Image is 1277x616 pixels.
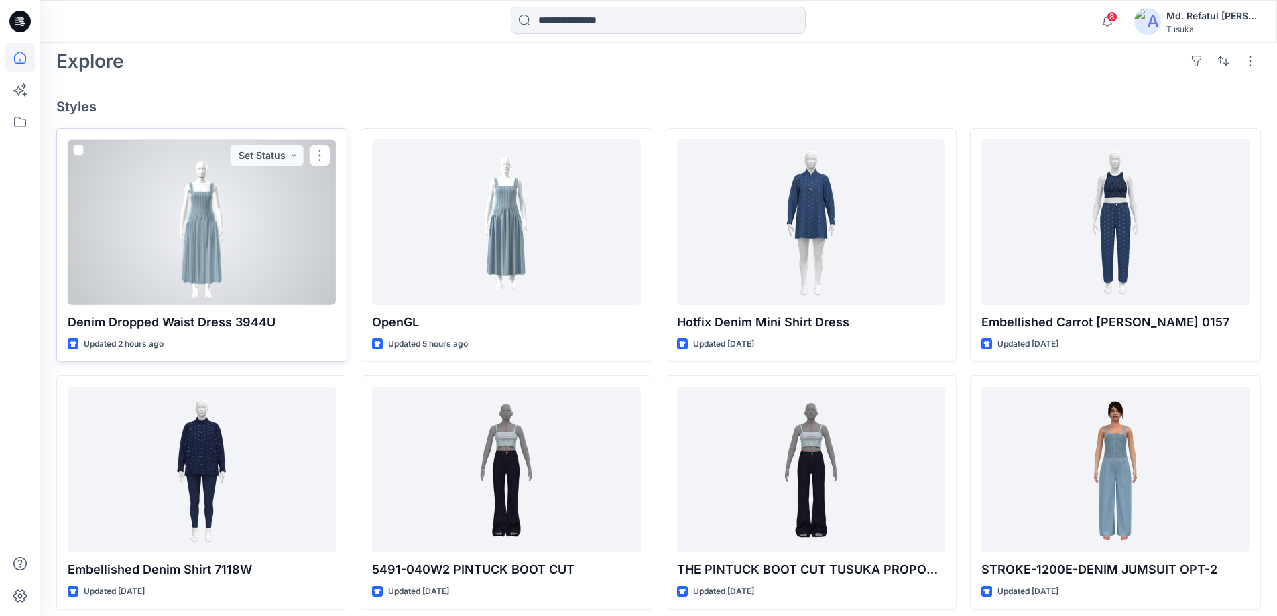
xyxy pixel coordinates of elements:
a: OpenGL [372,139,640,305]
h2: Explore [56,50,124,72]
p: OpenGL [372,313,640,332]
a: Hotfix Denim Mini Shirt Dress [677,139,945,305]
div: Tusuka [1166,24,1260,34]
a: THE PINTUCK BOOT CUT TUSUKA PROPOSAL [677,387,945,552]
p: Updated [DATE] [997,584,1058,599]
p: Denim Dropped Waist Dress 3944U [68,313,336,332]
a: STROKE-1200E-DENIM JUMSUIT OPT-2 [981,387,1250,552]
p: Updated [DATE] [84,584,145,599]
p: Embellished Denim Shirt 7118W [68,560,336,579]
p: Updated [DATE] [693,337,754,351]
span: 8 [1107,11,1117,22]
p: Updated [DATE] [388,584,449,599]
p: Embellished Carrot [PERSON_NAME] 0157 [981,313,1250,332]
a: Denim Dropped Waist Dress 3944U [68,139,336,305]
p: Hotfix Denim Mini Shirt Dress [677,313,945,332]
img: avatar [1134,8,1161,35]
h4: Styles [56,99,1261,115]
p: Updated 2 hours ago [84,337,164,351]
p: STROKE-1200E-DENIM JUMSUIT OPT-2 [981,560,1250,579]
a: Embellished Carrot Jean 0157 [981,139,1250,305]
a: 5491-040W2 PINTUCK BOOT CUT [372,387,640,552]
p: Updated [DATE] [693,584,754,599]
p: 5491-040W2 PINTUCK BOOT CUT [372,560,640,579]
p: Updated 5 hours ago [388,337,468,351]
p: THE PINTUCK BOOT CUT TUSUKA PROPOSAL [677,560,945,579]
a: Embellished Denim Shirt 7118W [68,387,336,552]
p: Updated [DATE] [997,337,1058,351]
div: Md. Refatul [PERSON_NAME] [1166,8,1260,24]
